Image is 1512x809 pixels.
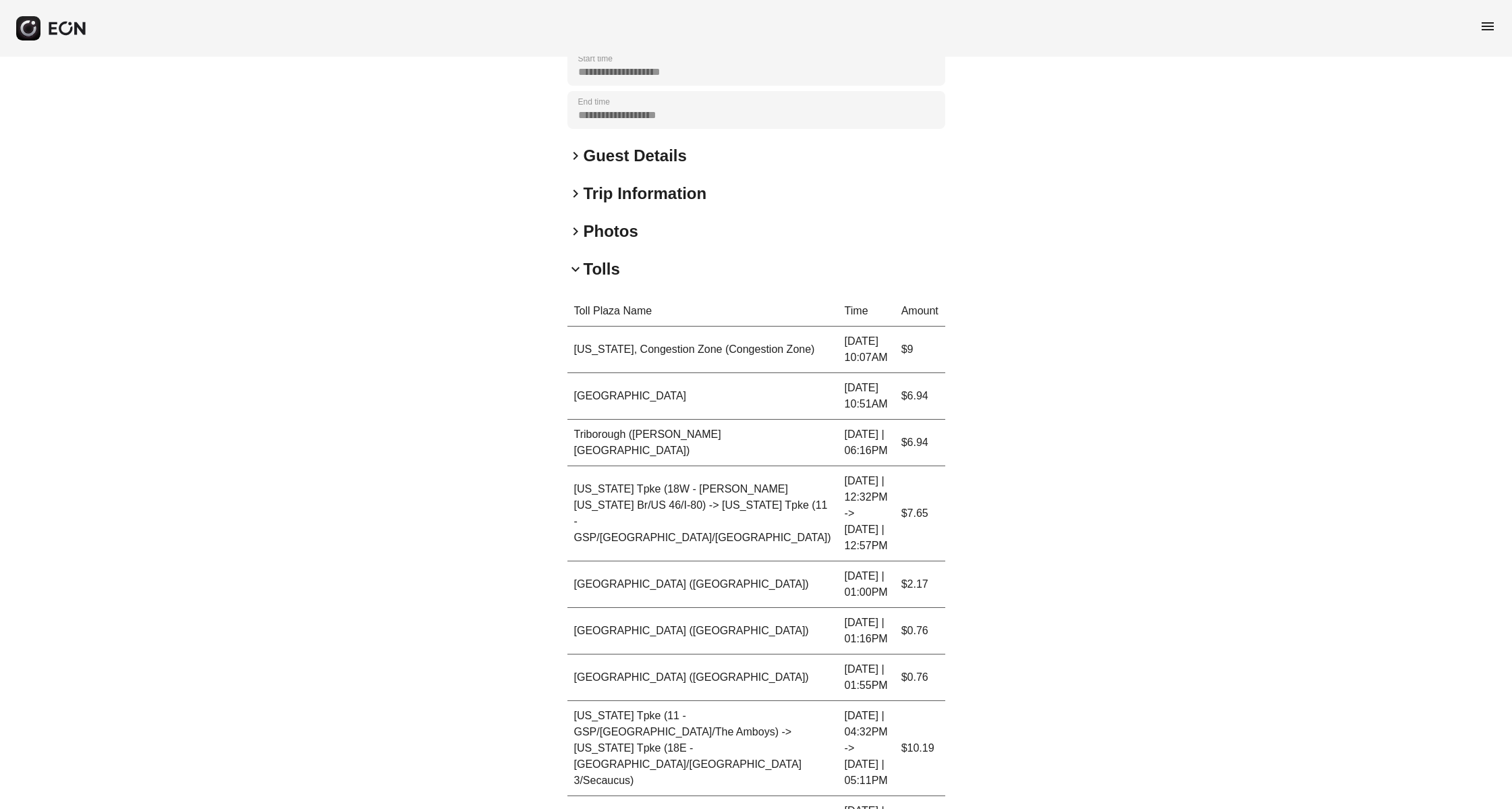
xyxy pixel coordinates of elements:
h2: Trip Information [584,183,707,204]
td: [DATE] | 12:32PM -> [DATE] | 12:57PM [838,466,895,561]
h2: Tolls [584,258,620,280]
td: $7.65 [895,466,945,561]
td: [DATE] | 01:16PM [838,608,895,654]
td: $9 [895,327,945,373]
td: [DATE] | 01:55PM [838,654,895,701]
span: keyboard_arrow_right [567,223,584,240]
td: [GEOGRAPHIC_DATA] [567,373,838,420]
span: keyboard_arrow_down [567,261,584,277]
h2: Photos [584,221,638,242]
h2: Guest Details [584,145,687,167]
td: Triborough ([PERSON_NAME][GEOGRAPHIC_DATA]) [567,420,838,466]
th: Amount [895,296,945,327]
td: $0.76 [895,654,945,701]
td: $6.94 [895,373,945,420]
td: $10.19 [895,701,945,796]
td: [DATE] | 06:16PM [838,420,895,466]
td: [US_STATE], Congestion Zone (Congestion Zone) [567,327,838,373]
span: menu [1480,18,1496,34]
td: [DATE] 10:51AM [838,373,895,420]
td: $6.94 [895,420,945,466]
td: [DATE] | 01:00PM [838,561,895,608]
td: [GEOGRAPHIC_DATA] ([GEOGRAPHIC_DATA]) [567,608,838,654]
th: Time [838,296,895,327]
td: $0.76 [895,608,945,654]
td: [DATE] | 04:32PM -> [DATE] | 05:11PM [838,701,895,796]
span: keyboard_arrow_right [567,186,584,202]
td: [DATE] 10:07AM [838,327,895,373]
span: keyboard_arrow_right [567,148,584,164]
td: [GEOGRAPHIC_DATA] ([GEOGRAPHIC_DATA]) [567,654,838,701]
td: [US_STATE] Tpke (18W - [PERSON_NAME][US_STATE] Br/US 46/I-80) -> [US_STATE] Tpke (11 - GSP/[GEOGR... [567,466,838,561]
td: [GEOGRAPHIC_DATA] ([GEOGRAPHIC_DATA]) [567,561,838,608]
td: $2.17 [895,561,945,608]
th: Toll Plaza Name [567,296,838,327]
td: [US_STATE] Tpke (11 - GSP/[GEOGRAPHIC_DATA]/The Amboys) -> [US_STATE] Tpke (18E - [GEOGRAPHIC_DAT... [567,701,838,796]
